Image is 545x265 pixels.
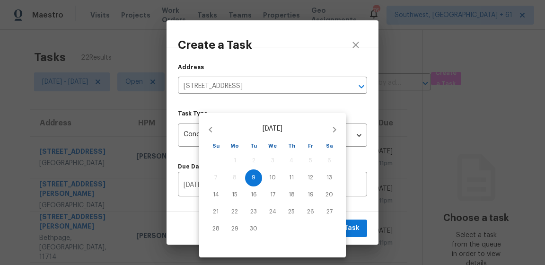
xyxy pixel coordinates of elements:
[207,221,224,238] button: 28
[270,191,275,199] p: 17
[231,208,238,216] p: 22
[250,225,257,233] p: 30
[264,186,281,203] button: 17
[213,191,219,199] p: 14
[283,169,300,186] button: 11
[308,174,313,182] p: 12
[269,208,276,216] p: 24
[213,208,219,216] p: 21
[321,186,338,203] button: 20
[326,174,332,182] p: 13
[283,203,300,221] button: 25
[245,203,262,221] button: 23
[289,174,294,182] p: 11
[302,142,319,150] span: Fr
[222,124,323,134] p: [DATE]
[269,174,276,182] p: 10
[321,142,338,150] span: Sa
[232,191,237,199] p: 15
[264,203,281,221] button: 24
[245,221,262,238] button: 30
[226,142,243,150] span: Mo
[231,225,238,233] p: 29
[245,169,262,186] button: 9
[245,142,262,150] span: Tu
[226,186,243,203] button: 15
[251,191,257,199] p: 16
[302,203,319,221] button: 26
[307,208,314,216] p: 26
[325,191,333,199] p: 20
[326,208,333,216] p: 27
[321,203,338,221] button: 27
[252,174,255,182] p: 9
[302,186,319,203] button: 19
[289,191,295,199] p: 18
[207,142,224,150] span: Su
[321,169,338,186] button: 13
[308,191,314,199] p: 19
[264,142,281,150] span: We
[250,208,257,216] p: 23
[288,208,295,216] p: 25
[245,186,262,203] button: 16
[207,186,224,203] button: 14
[226,221,243,238] button: 29
[207,203,224,221] button: 21
[226,203,243,221] button: 22
[302,169,319,186] button: 12
[283,186,300,203] button: 18
[212,225,220,233] p: 28
[264,169,281,186] button: 10
[283,142,300,150] span: Th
